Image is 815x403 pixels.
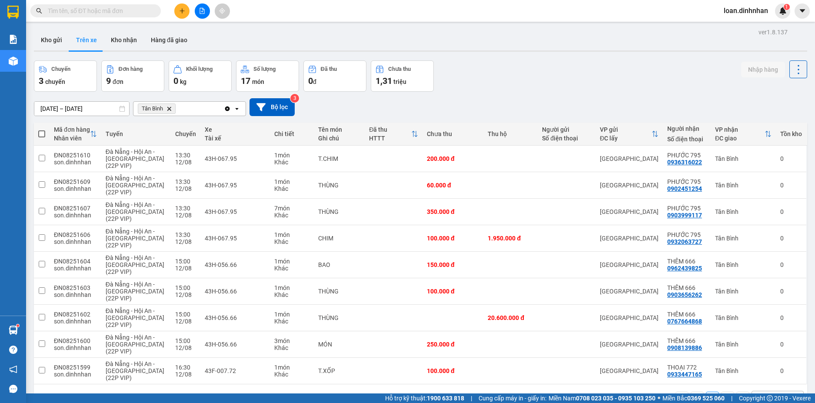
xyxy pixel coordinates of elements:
[175,231,196,238] div: 13:30
[667,238,702,245] div: 0932063727
[252,78,264,85] span: món
[427,155,479,162] div: 200.000 đ
[741,62,785,77] button: Nhập hàng
[119,66,143,72] div: Đơn hàng
[369,135,411,142] div: HTTT
[600,235,659,242] div: [GEOGRAPHIC_DATA]
[427,341,479,348] div: 250.000 đ
[54,284,97,291] div: ĐN08251603
[290,94,299,103] sup: 3
[488,130,533,137] div: Thu hộ
[54,205,97,212] div: ĐN08251607
[667,318,702,325] div: 0767664868
[175,371,196,378] div: 12/08
[780,314,802,321] div: 0
[427,261,479,268] div: 150.000 đ
[488,314,533,321] div: 20.600.000 đ
[45,78,65,85] span: chuyến
[667,152,706,159] div: PHƯỚC 795
[175,205,196,212] div: 13:30
[600,261,659,268] div: [GEOGRAPHIC_DATA]
[687,395,725,402] strong: 0369 525 060
[54,265,97,272] div: son.dinhnhan
[667,364,706,371] div: THOẠI 772
[600,341,659,348] div: [GEOGRAPHIC_DATA]
[274,344,309,351] div: Khác
[175,291,196,298] div: 12/08
[104,30,144,50] button: Kho nhận
[101,60,164,92] button: Đơn hàng9đơn
[205,314,266,321] div: 43H-056.66
[205,261,266,268] div: 43H-056.66
[113,78,123,85] span: đơn
[48,6,150,16] input: Tìm tên, số ĐT hoặc mã đơn
[318,367,360,374] div: T.XỐP
[106,281,164,302] span: Đà Nẵng - Hội An - [GEOGRAPHIC_DATA] (22P VIP)
[715,126,765,133] div: VP nhận
[600,367,659,374] div: [GEOGRAPHIC_DATA]
[144,30,194,50] button: Hàng đã giao
[9,57,18,66] img: warehouse-icon
[600,208,659,215] div: [GEOGRAPHIC_DATA]
[715,367,772,374] div: Tân Bình
[9,326,18,335] img: warehouse-icon
[9,35,18,44] img: solution-icon
[177,104,178,113] input: Selected Tân Bình.
[54,291,97,298] div: son.dinhnhan
[600,314,659,321] div: [GEOGRAPHIC_DATA]
[274,159,309,166] div: Khác
[667,337,706,344] div: THÊM 666
[233,105,240,112] svg: open
[175,212,196,219] div: 12/08
[106,148,164,169] span: Đà Nẵng - Hội An - [GEOGRAPHIC_DATA] (22P VIP)
[205,135,266,142] div: Tài xế
[667,178,706,185] div: PHƯỚC 795
[274,311,309,318] div: 1 món
[205,341,266,348] div: 43H-056.66
[318,288,360,295] div: THÙNG
[241,76,250,86] span: 17
[54,178,97,185] div: ĐN08251609
[205,126,266,133] div: Xe
[274,364,309,371] div: 1 món
[471,393,472,403] span: |
[36,8,42,14] span: search
[9,365,17,373] span: notification
[54,371,97,378] div: son.dinhnhan
[365,123,422,146] th: Toggle SortBy
[780,182,802,189] div: 0
[717,5,775,16] span: loan.dinhnhan
[767,395,773,401] span: copyright
[715,155,772,162] div: Tân Bình
[780,235,802,242] div: 0
[308,76,313,86] span: 0
[274,178,309,185] div: 1 món
[393,78,406,85] span: triệu
[731,393,732,403] span: |
[711,123,776,146] th: Toggle SortBy
[54,337,97,344] div: ĐN08251600
[780,208,802,215] div: 0
[274,130,309,137] div: Chi tiết
[667,265,702,272] div: 0962439825
[175,159,196,166] div: 12/08
[205,155,266,162] div: 43H-067.95
[69,30,104,50] button: Trên xe
[303,60,366,92] button: Đã thu0đ
[667,212,702,219] div: 0903999117
[600,126,652,133] div: VP gửi
[186,66,213,72] div: Khối lượng
[54,126,90,133] div: Mã đơn hàng
[175,311,196,318] div: 15:00
[667,231,706,238] div: PHƯỚC 795
[175,178,196,185] div: 13:30
[667,205,706,212] div: PHƯỚC 795
[667,284,706,291] div: THÊM 666
[795,3,810,19] button: caret-down
[784,4,790,10] sup: 1
[780,261,802,268] div: 0
[274,284,309,291] div: 1 món
[215,3,230,19] button: aim
[175,344,196,351] div: 12/08
[54,135,90,142] div: Nhân viên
